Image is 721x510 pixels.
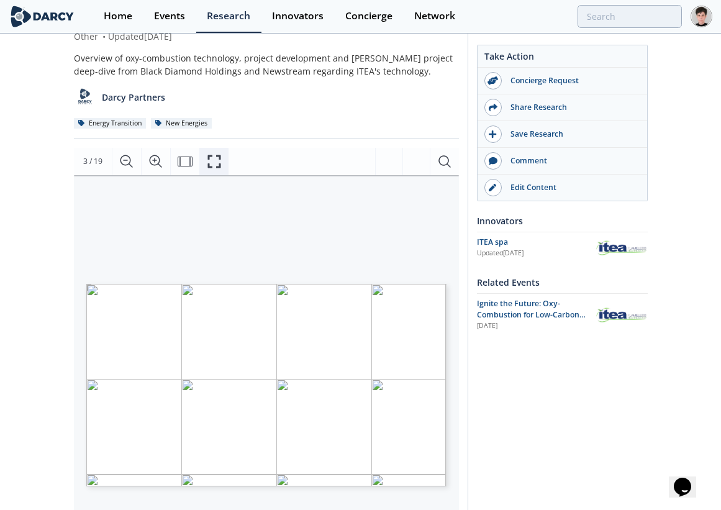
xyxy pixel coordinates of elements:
img: Profile [691,6,712,27]
a: Edit Content [478,175,647,201]
p: Darcy Partners [102,91,165,104]
div: Updated [DATE] [477,248,596,258]
img: logo-wide.svg [9,6,76,27]
div: Network [414,11,455,21]
div: Events [154,11,185,21]
div: Comment [502,155,641,166]
div: Innovators [477,210,648,232]
div: [DATE] [477,321,587,331]
span: • [101,30,108,42]
div: Take Action [478,50,647,68]
div: Concierge [345,11,392,21]
input: Advanced Search [578,5,682,28]
div: ITEA spa [477,237,596,248]
div: Related Events [477,271,648,293]
div: Home [104,11,132,21]
a: ITEA spa Updated[DATE] ITEA spa [477,237,648,258]
div: Overview of oxy-combustion technology, project development and [PERSON_NAME] project deep-dive fr... [74,52,459,78]
div: New Energies [151,118,212,129]
div: Edit Content [502,182,641,193]
div: Save Research [502,129,641,140]
span: Ignite the Future: Oxy-Combustion for Low-Carbon Power [477,298,586,332]
div: Concierge Request [502,75,641,86]
img: ITEA spa [596,306,648,324]
div: Innovators [272,11,324,21]
iframe: chat widget [669,460,709,498]
div: Research [207,11,250,21]
div: Other Updated [DATE] [74,30,459,43]
img: ITEA spa [596,239,648,257]
a: Ignite the Future: Oxy-Combustion for Low-Carbon Power [DATE] ITEA spa [477,298,648,331]
div: Share Research [502,102,641,113]
div: Energy Transition [74,118,147,129]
